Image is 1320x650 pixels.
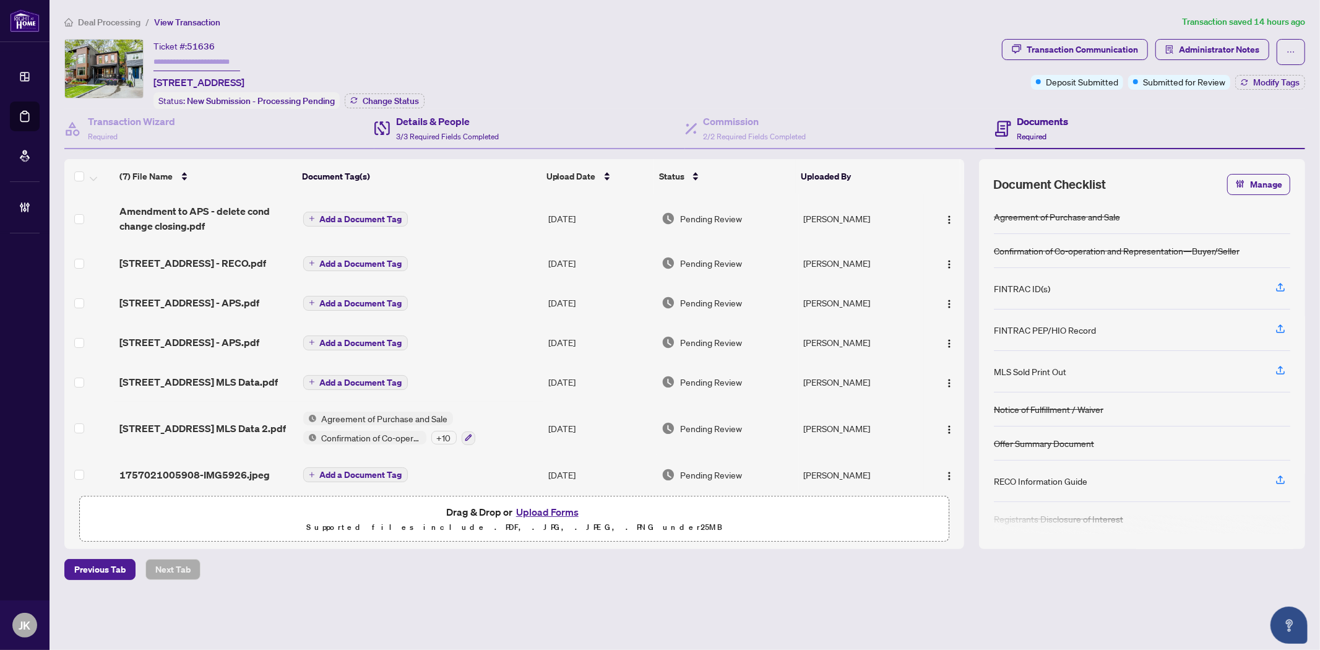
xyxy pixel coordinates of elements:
[1182,15,1305,29] article: Transaction saved 14 hours ago
[994,176,1106,193] span: Document Checklist
[320,299,402,308] span: Add a Document Tag
[309,260,315,266] span: plus
[944,215,954,225] img: Logo
[662,296,675,310] img: Document Status
[654,159,796,194] th: Status
[303,212,408,227] button: Add a Document Tag
[153,92,340,109] div: Status:
[680,212,742,225] span: Pending Review
[303,375,408,390] button: Add a Document Tag
[1227,174,1290,195] button: Manage
[303,296,408,311] button: Add a Document Tag
[662,375,675,389] img: Document Status
[1143,75,1225,89] span: Submitted for Review
[1287,48,1295,56] span: ellipsis
[153,39,215,53] div: Ticket #:
[309,379,315,385] span: plus
[662,212,675,225] img: Document Status
[145,559,201,580] button: Next Tab
[799,194,924,243] td: [PERSON_NAME]
[19,617,31,634] span: JK
[939,465,959,485] button: Logo
[659,170,684,183] span: Status
[799,402,924,455] td: [PERSON_NAME]
[303,210,408,227] button: Add a Document Tag
[345,93,425,108] button: Change Status
[994,474,1087,488] div: RECO Information Guide
[704,114,806,129] h4: Commission
[297,159,541,194] th: Document Tag(s)
[799,455,924,495] td: [PERSON_NAME]
[303,255,408,271] button: Add a Document Tag
[119,467,270,482] span: 1757021005908-IMG5926.jpeg
[74,560,126,579] span: Previous Tab
[1250,175,1282,194] span: Manage
[119,421,286,436] span: [STREET_ADDRESS] MLS Data 2.pdf
[994,244,1240,258] div: Confirmation of Co-operation and Representation—Buyer/Seller
[939,209,959,228] button: Logo
[320,378,402,387] span: Add a Document Tag
[119,170,173,183] span: (7) File Name
[303,334,408,350] button: Add a Document Tag
[154,17,220,28] span: View Transaction
[119,375,278,389] span: [STREET_ADDRESS] MLS Data.pdf
[1017,114,1069,129] h4: Documents
[320,259,402,268] span: Add a Document Tag
[546,170,596,183] span: Upload Date
[939,293,959,313] button: Logo
[796,159,921,194] th: Uploaded By
[396,132,499,141] span: 3/3 Required Fields Completed
[543,323,657,362] td: [DATE]
[87,520,941,535] p: Supported files include .PDF, .JPG, .JPEG, .PNG under 25 MB
[78,17,140,28] span: Deal Processing
[446,504,582,520] span: Drag & Drop or
[309,472,315,478] span: plus
[1017,132,1047,141] span: Required
[303,431,317,444] img: Status Icon
[317,412,453,425] span: Agreement of Purchase and Sale
[119,295,259,310] span: [STREET_ADDRESS] - APS.pdf
[799,323,924,362] td: [PERSON_NAME]
[396,114,499,129] h4: Details & People
[680,422,742,435] span: Pending Review
[309,215,315,222] span: plus
[119,335,259,350] span: [STREET_ADDRESS] - APS.pdf
[1046,75,1118,89] span: Deposit Submitted
[799,283,924,323] td: [PERSON_NAME]
[994,282,1050,295] div: FINTRAC ID(s)
[320,339,402,347] span: Add a Document Tag
[317,431,426,444] span: Confirmation of Co-operation and Representation—Buyer/Seller
[119,204,293,233] span: Amendment to APS - delete cond change closing.pdf
[303,467,408,482] button: Add a Document Tag
[1155,39,1269,60] button: Administrator Notes
[145,15,149,29] li: /
[65,40,143,98] img: IMG-W12197085_1.jpg
[799,362,924,402] td: [PERSON_NAME]
[320,215,402,223] span: Add a Document Tag
[303,256,408,271] button: Add a Document Tag
[431,431,457,444] div: + 10
[64,559,136,580] button: Previous Tab
[799,243,924,283] td: [PERSON_NAME]
[944,259,954,269] img: Logo
[303,467,408,483] button: Add a Document Tag
[80,496,949,542] span: Drag & Drop orUpload FormsSupported files include .PDF, .JPG, .JPEG, .PNG under25MB
[543,283,657,323] td: [DATE]
[309,300,315,306] span: plus
[944,299,954,309] img: Logo
[543,455,657,495] td: [DATE]
[704,132,806,141] span: 2/2 Required Fields Completed
[88,114,175,129] h4: Transaction Wizard
[114,159,298,194] th: (7) File Name
[320,470,402,479] span: Add a Document Tag
[662,468,675,482] img: Document Status
[939,253,959,273] button: Logo
[1165,45,1174,54] span: solution
[363,97,419,105] span: Change Status
[187,41,215,52] span: 51636
[1179,40,1259,59] span: Administrator Notes
[309,339,315,345] span: plus
[994,323,1096,337] div: FINTRAC PEP/HIO Record
[64,18,73,27] span: home
[541,159,655,194] th: Upload Date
